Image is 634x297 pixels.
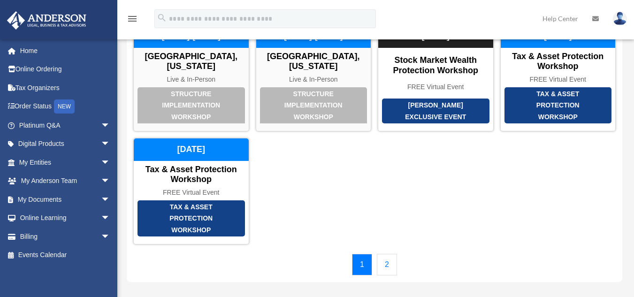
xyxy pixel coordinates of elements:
[7,78,124,97] a: Tax Organizers
[500,25,616,131] a: Tax & Asset Protection Workshop Tax & Asset Protection Workshop FREE Virtual Event [DATE]
[133,25,249,131] a: Structure Implementation Workshop [GEOGRAPHIC_DATA], [US_STATE] Live & In-Person [DATE]-[DATE]
[7,153,124,172] a: My Entitiesarrow_drop_down
[7,246,120,265] a: Events Calendar
[378,25,494,131] a: [PERSON_NAME] Exclusive Event Stock Market Wealth Protection Workshop FREE Virtual Event [DATE]
[127,16,138,24] a: menu
[134,138,249,161] div: [DATE]
[134,165,249,185] div: Tax & Asset Protection Workshop
[260,87,367,124] div: Structure Implementation Workshop
[134,76,249,84] div: Live & In-Person
[127,13,138,24] i: menu
[54,99,75,114] div: NEW
[377,254,397,275] a: 2
[157,13,167,23] i: search
[613,12,627,25] img: User Pic
[378,55,493,76] div: Stock Market Wealth Protection Workshop
[101,227,120,246] span: arrow_drop_down
[7,41,124,60] a: Home
[7,116,124,135] a: Platinum Q&Aarrow_drop_down
[7,172,124,190] a: My Anderson Teamarrow_drop_down
[7,60,124,79] a: Online Ordering
[134,52,249,72] div: [GEOGRAPHIC_DATA], [US_STATE]
[7,227,124,246] a: Billingarrow_drop_down
[101,116,120,135] span: arrow_drop_down
[101,172,120,191] span: arrow_drop_down
[256,25,372,131] a: Structure Implementation Workshop [GEOGRAPHIC_DATA], [US_STATE] Live & In-Person [DATE]-[DATE]
[134,189,249,197] div: FREE Virtual Event
[101,135,120,154] span: arrow_drop_down
[7,97,124,116] a: Order StatusNEW
[7,209,124,228] a: Online Learningarrow_drop_down
[382,99,489,123] div: [PERSON_NAME] Exclusive Event
[501,76,616,84] div: FREE Virtual Event
[256,52,371,72] div: [GEOGRAPHIC_DATA], [US_STATE]
[137,200,245,237] div: Tax & Asset Protection Workshop
[7,190,124,209] a: My Documentsarrow_drop_down
[352,254,372,275] a: 1
[501,52,616,72] div: Tax & Asset Protection Workshop
[7,135,124,153] a: Digital Productsarrow_drop_down
[101,153,120,172] span: arrow_drop_down
[504,87,612,124] div: Tax & Asset Protection Workshop
[133,138,249,244] a: Tax & Asset Protection Workshop Tax & Asset Protection Workshop FREE Virtual Event [DATE]
[137,87,245,124] div: Structure Implementation Workshop
[4,11,89,30] img: Anderson Advisors Platinum Portal
[101,190,120,209] span: arrow_drop_down
[101,209,120,228] span: arrow_drop_down
[256,76,371,84] div: Live & In-Person
[378,83,493,91] div: FREE Virtual Event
